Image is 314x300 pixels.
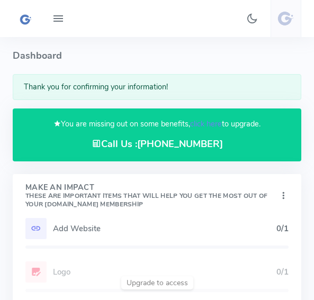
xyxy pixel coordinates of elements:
[190,119,222,129] a: click here
[53,224,276,233] h5: Add Website
[25,184,278,209] h4: Make An Impact
[25,118,289,130] p: You are missing out on some benefits, to upgrade.
[25,192,267,208] small: These are important items that will help you get the most out of your [DOMAIN_NAME] Membership
[25,139,289,150] h4: Call Us :
[277,10,294,27] img: user-image
[13,37,301,74] h4: Dashboard
[137,138,223,150] a: [PHONE_NUMBER]
[19,14,33,25] img: small logo
[276,224,289,233] h5: 0/1
[13,74,301,100] div: Thank you for confirming your information!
